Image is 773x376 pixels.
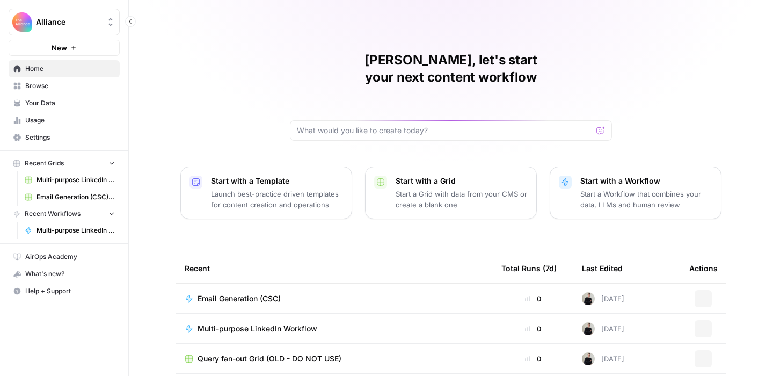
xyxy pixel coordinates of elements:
a: Multi-purpose LinkedIn Workflow [185,323,484,334]
span: Multi-purpose LinkedIn Workflow [37,226,115,235]
p: Launch best-practice driven templates for content creation and operations [211,189,343,210]
span: Alliance [36,17,101,27]
button: New [9,40,120,56]
a: Email Generation (CSC) Grid [20,189,120,206]
button: Start with a GridStart a Grid with data from your CMS or create a blank one [365,167,537,219]
span: Home [25,64,115,74]
span: New [52,42,67,53]
button: Start with a WorkflowStart a Workflow that combines your data, LLMs and human review [550,167,721,219]
p: Start a Grid with data from your CMS or create a blank one [396,189,528,210]
span: Email Generation (CSC) [198,293,281,304]
p: Start a Workflow that combines your data, LLMs and human review [580,189,712,210]
span: Multi-purpose LinkedIn Workflow Grid [37,175,115,185]
a: Multi-purpose LinkedIn Workflow [20,222,120,239]
span: Browse [25,81,115,91]
a: Home [9,60,120,77]
a: Query fan-out Grid (OLD - DO NOT USE) [185,353,484,364]
img: rzyuksnmva7rad5cmpd7k6b2ndco [582,352,595,365]
div: Actions [689,254,718,283]
span: Multi-purpose LinkedIn Workflow [198,323,317,334]
button: Start with a TemplateLaunch best-practice driven templates for content creation and operations [180,167,352,219]
button: Help + Support [9,283,120,300]
span: Settings [25,133,115,142]
p: Start with a Grid [396,176,528,186]
a: Settings [9,129,120,146]
span: AirOps Academy [25,252,115,262]
button: Recent Grids [9,155,120,171]
div: What's new? [9,266,119,282]
div: Recent [185,254,484,283]
button: What's new? [9,265,120,283]
input: What would you like to create today? [297,125,592,136]
img: Alliance Logo [12,12,32,32]
img: rzyuksnmva7rad5cmpd7k6b2ndco [582,292,595,305]
span: Email Generation (CSC) Grid [37,192,115,202]
div: [DATE] [582,322,624,335]
a: Usage [9,112,120,129]
div: Total Runs (7d) [501,254,557,283]
a: Email Generation (CSC) [185,293,484,304]
h1: [PERSON_NAME], let's start your next content workflow [290,52,612,86]
a: Browse [9,77,120,95]
span: Your Data [25,98,115,108]
button: Recent Workflows [9,206,120,222]
span: Query fan-out Grid (OLD - DO NOT USE) [198,353,341,364]
a: Your Data [9,95,120,112]
span: Usage [25,115,115,125]
button: Workspace: Alliance [9,9,120,35]
span: Recent Grids [25,158,64,168]
a: Multi-purpose LinkedIn Workflow Grid [20,171,120,189]
img: rzyuksnmva7rad5cmpd7k6b2ndco [582,322,595,335]
div: [DATE] [582,352,624,365]
span: Recent Workflows [25,209,81,219]
p: Start with a Workflow [580,176,712,186]
div: 0 [501,323,565,334]
div: Last Edited [582,254,623,283]
span: Help + Support [25,286,115,296]
p: Start with a Template [211,176,343,186]
div: 0 [501,293,565,304]
a: AirOps Academy [9,248,120,265]
div: [DATE] [582,292,624,305]
div: 0 [501,353,565,364]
